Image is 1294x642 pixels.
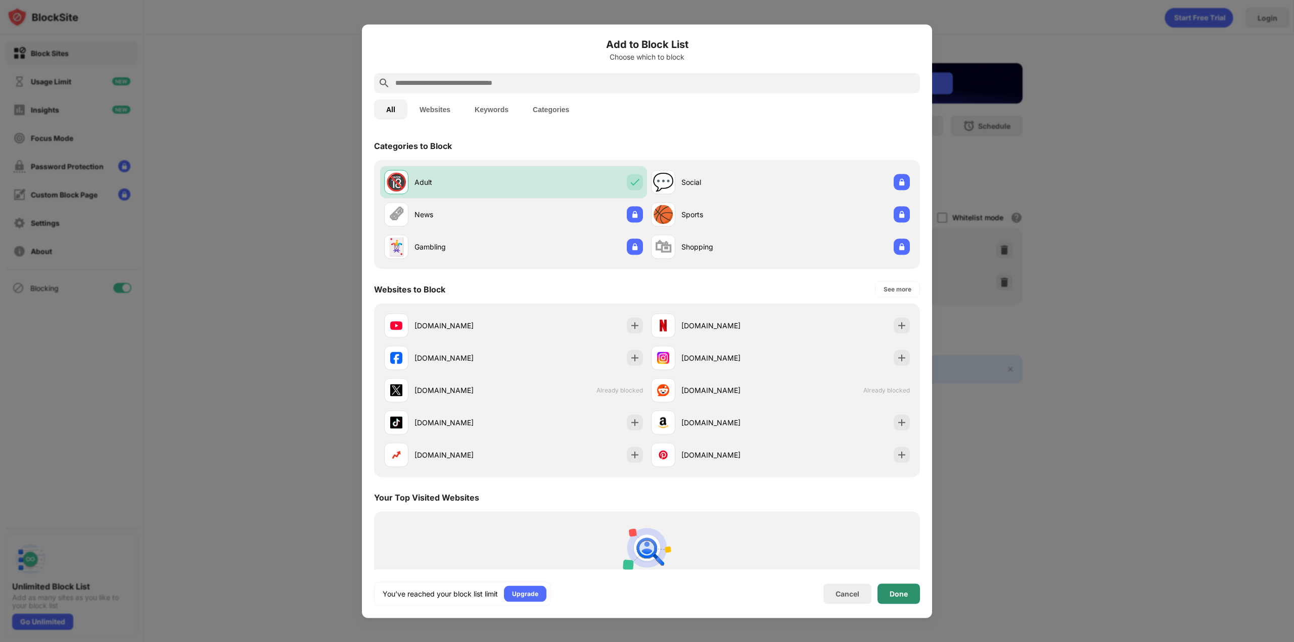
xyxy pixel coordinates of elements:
[681,450,780,460] div: [DOMAIN_NAME]
[863,386,910,394] span: Already blocked
[657,352,669,364] img: favicons
[681,209,780,220] div: Sports
[386,236,407,257] div: 🃏
[657,384,669,396] img: favicons
[388,204,405,225] div: 🗞
[655,236,672,257] div: 🛍
[414,353,514,363] div: [DOMAIN_NAME]
[386,172,407,192] div: 🔞
[681,320,780,331] div: [DOMAIN_NAME]
[390,384,402,396] img: favicons
[657,416,669,428] img: favicons
[521,99,581,119] button: Categories
[374,492,479,502] div: Your Top Visited Websites
[390,352,402,364] img: favicons
[374,36,920,52] h6: Add to Block List
[374,99,407,119] button: All
[657,449,669,461] img: favicons
[378,77,390,89] img: search.svg
[407,99,463,119] button: Websites
[414,241,514,252] div: Gambling
[390,416,402,428] img: favicons
[414,450,514,460] div: [DOMAIN_NAME]
[374,53,920,61] div: Choose which to block
[836,589,859,598] div: Cancel
[374,284,445,294] div: Websites to Block
[890,589,908,598] div: Done
[681,385,780,396] div: [DOMAIN_NAME]
[653,172,674,192] div: 💬
[596,386,643,394] span: Already blocked
[374,140,452,151] div: Categories to Block
[681,241,780,252] div: Shopping
[512,588,538,599] div: Upgrade
[681,353,780,363] div: [DOMAIN_NAME]
[414,320,514,331] div: [DOMAIN_NAME]
[653,204,674,225] div: 🏀
[463,99,521,119] button: Keywords
[623,523,671,572] img: personal-suggestions.svg
[884,284,911,294] div: See more
[681,177,780,187] div: Social
[390,449,402,461] img: favicons
[383,588,498,599] div: You’ve reached your block list limit
[414,177,514,187] div: Adult
[414,385,514,396] div: [DOMAIN_NAME]
[414,209,514,220] div: News
[414,417,514,428] div: [DOMAIN_NAME]
[657,319,669,331] img: favicons
[390,319,402,331] img: favicons
[681,417,780,428] div: [DOMAIN_NAME]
